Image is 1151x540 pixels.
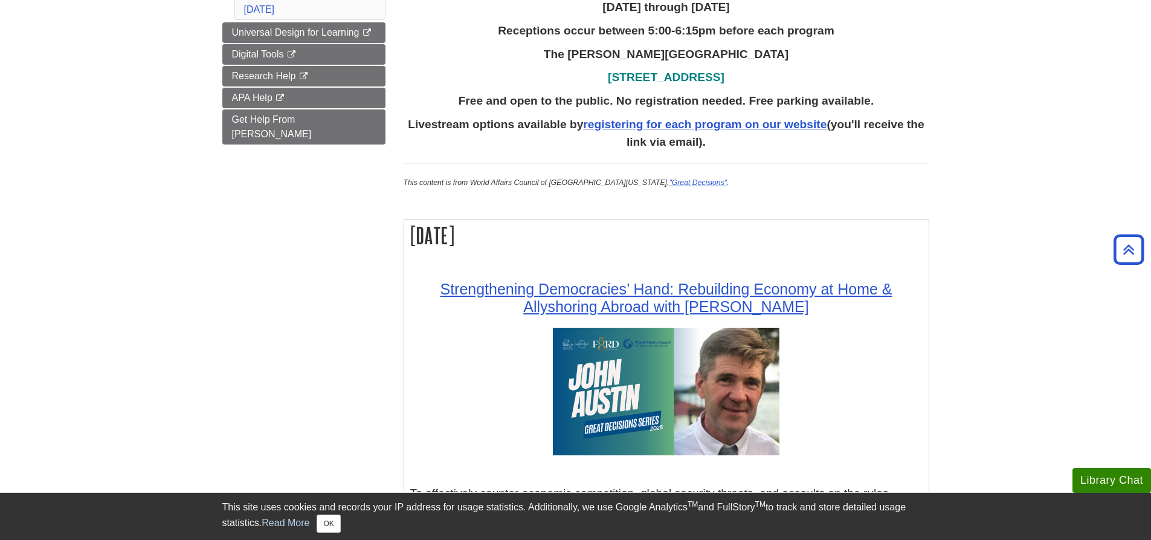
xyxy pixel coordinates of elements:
a: APA Help [222,88,385,108]
strong: [DATE] through [DATE] [602,1,729,13]
a: Read More [262,518,309,528]
strong: Receptions occur between 5:00-6:15pm before each program [498,24,834,37]
span: Get Help From [PERSON_NAME] [232,114,312,139]
a: Back to Top [1109,241,1148,258]
a: Strengthening Democracies’ Hand: Rebuilding Economy at Home & Allyshoring Abroad with [PERSON_NAME] [440,281,892,315]
i: This link opens in a new window [362,29,372,37]
sup: TM [688,500,698,509]
button: Close [317,515,340,533]
a: Get Help From [PERSON_NAME] [222,109,385,145]
a: registering for each program on our website [583,118,827,131]
span: Research Help [232,71,296,81]
strong: Livestream options available by (you'll receive the link via email). [408,118,924,148]
sup: TM [755,500,766,509]
span: Universal Design for Learning [232,27,359,37]
strong: The [PERSON_NAME][GEOGRAPHIC_DATA] [544,48,788,60]
strong: [STREET_ADDRESS] [608,71,724,83]
div: This site uses cookies and records your IP address for usage statistics. Additionally, we use Goo... [222,500,929,533]
i: This link opens in a new window [286,51,297,59]
h2: [DATE] [404,220,929,252]
i: This link opens in a new window [298,73,309,80]
span: APA Help [232,93,272,103]
span: Digital Tools [232,49,284,59]
a: [DATE] [244,4,274,15]
a: "Great Decisions" [669,178,727,187]
strong: Free and open to the public. No registration needed. Free parking available. [459,94,874,107]
em: This content is from World Affairs Council of [GEOGRAPHIC_DATA][US_STATE], . [404,178,729,187]
a: Universal Design for Learning [222,22,385,43]
button: Library Chat [1072,468,1151,493]
a: Research Help [222,66,385,86]
a: Digital Tools [222,44,385,65]
i: This link opens in a new window [275,94,285,102]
